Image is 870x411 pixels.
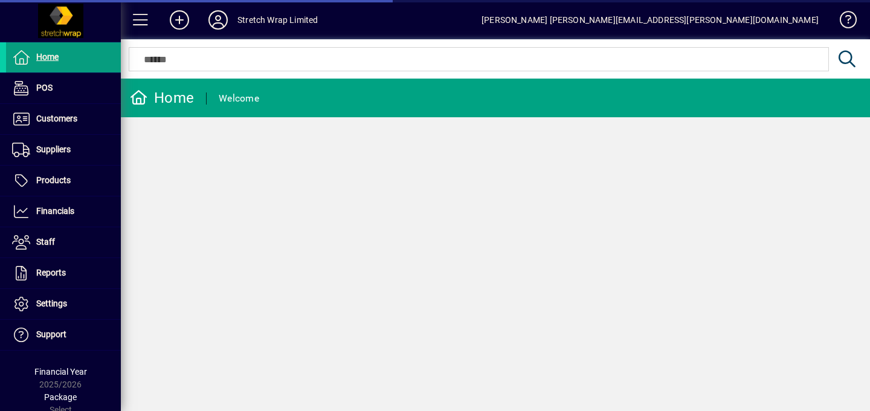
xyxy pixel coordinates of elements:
[6,320,121,350] a: Support
[36,329,66,339] span: Support
[36,268,66,277] span: Reports
[6,196,121,227] a: Financials
[6,258,121,288] a: Reports
[36,83,53,92] span: POS
[482,10,819,30] div: [PERSON_NAME] [PERSON_NAME][EMAIL_ADDRESS][PERSON_NAME][DOMAIN_NAME]
[6,104,121,134] a: Customers
[6,227,121,257] a: Staff
[6,289,121,319] a: Settings
[36,52,59,62] span: Home
[6,166,121,196] a: Products
[36,144,71,154] span: Suppliers
[160,9,199,31] button: Add
[6,135,121,165] a: Suppliers
[6,73,121,103] a: POS
[44,392,77,402] span: Package
[130,88,194,108] div: Home
[237,10,318,30] div: Stretch Wrap Limited
[34,367,87,377] span: Financial Year
[831,2,855,42] a: Knowledge Base
[36,299,67,308] span: Settings
[36,206,74,216] span: Financials
[36,175,71,185] span: Products
[36,114,77,123] span: Customers
[36,237,55,247] span: Staff
[199,9,237,31] button: Profile
[219,89,259,108] div: Welcome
